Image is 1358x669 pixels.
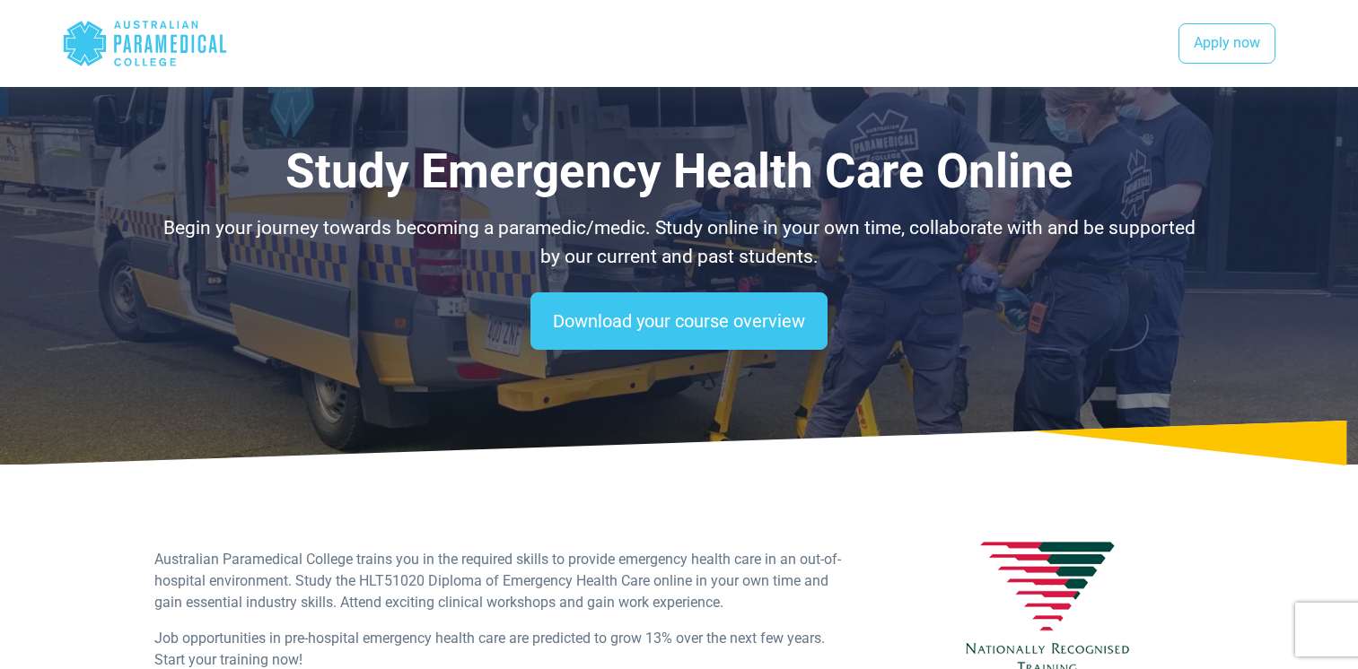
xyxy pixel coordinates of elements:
[154,214,1205,271] p: Begin your journey towards becoming a paramedic/medic. Study online in your own time, collaborate...
[62,14,228,73] div: Australian Paramedical College
[154,143,1205,200] h1: Study Emergency Health Care Online
[154,549,847,613] p: Australian Paramedical College trains you in the required skills to provide emergency health care...
[530,292,828,350] a: Download your course overview
[1178,23,1275,65] a: Apply now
